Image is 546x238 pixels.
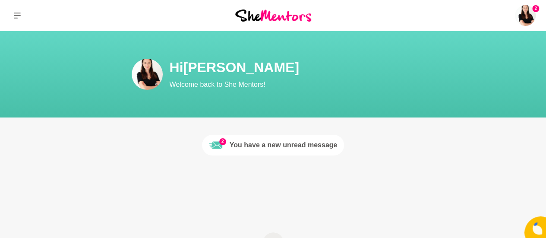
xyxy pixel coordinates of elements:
[515,5,536,26] img: Catherine Poffe
[219,138,226,145] span: 2
[515,5,536,26] a: Catherine Poffe2
[209,138,223,152] img: Unread message
[170,79,480,90] p: Welcome back to She Mentors!
[532,5,539,12] span: 2
[230,140,338,150] div: You have a new unread message
[235,10,311,21] img: She Mentors Logo
[132,59,163,90] img: Catherine Poffe
[170,59,480,76] h1: Hi [PERSON_NAME]
[202,135,344,155] a: 2Unread messageYou have a new unread message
